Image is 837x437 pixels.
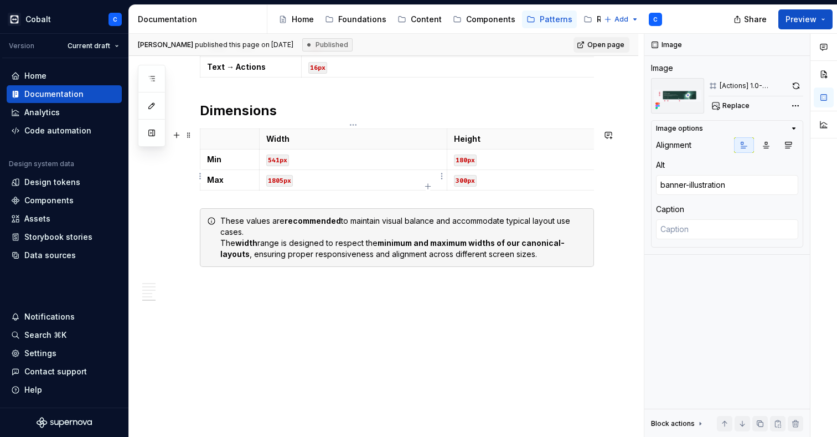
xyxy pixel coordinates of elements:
button: Replace [709,98,755,114]
div: Alignment [656,140,691,151]
div: Foundations [338,14,386,25]
p: Height [454,133,649,145]
a: Design tokens [7,173,122,191]
span: Replace [722,101,750,110]
code: 180px [454,155,477,166]
div: Page tree [274,8,598,30]
button: Help [7,381,122,399]
a: Documentation [7,85,122,103]
img: banner-illustration [651,78,704,114]
code: 541px [266,155,289,166]
div: Published [302,38,353,52]
div: Home [24,70,46,81]
button: Add [601,12,642,27]
span: Share [744,14,767,25]
a: Assets [7,210,122,228]
strong: minimum and maximum widths of our canonical-layouts [220,238,565,259]
h2: Dimensions [200,102,594,120]
div: Alt [656,160,665,171]
div: Contact support [24,366,87,377]
p: Width [266,133,441,145]
img: e3886e02-c8c5-455d-9336-29756fd03ba2.png [8,13,21,26]
button: Share [728,9,774,29]
strong: width [235,238,257,248]
a: Storybook stories [7,228,122,246]
button: Notifications [7,308,122,326]
a: Foundations [321,11,391,28]
div: C [653,15,658,24]
code: 16px [308,62,327,74]
button: Image options [656,124,798,133]
div: Image [651,63,673,74]
textarea: banner-illustration [656,175,798,195]
div: Patterns [540,14,572,25]
a: Components [7,192,122,209]
div: Image options [656,124,703,133]
a: Components [448,11,520,28]
div: Block actions [651,419,695,428]
a: Settings [7,345,122,362]
div: Code automation [24,125,91,136]
code: 1805px [266,175,293,187]
div: Resources [597,14,638,25]
strong: Max [207,175,224,184]
button: Preview [778,9,833,29]
button: Current draft [63,38,124,54]
div: Content [411,14,442,25]
div: Search ⌘K [24,330,66,341]
span: Current draft [68,42,110,50]
span: Open page [587,40,624,49]
div: Data sources [24,250,76,261]
div: Design tokens [24,177,80,188]
button: Contact support [7,363,122,381]
a: Home [7,67,122,85]
button: Search ⌘K [7,326,122,344]
div: Caption [656,204,684,215]
div: Components [466,14,515,25]
div: Settings [24,348,56,359]
span: published this page on [DATE] [138,40,293,49]
div: Design system data [9,160,74,168]
div: Components [24,195,74,206]
code: 300px [454,175,477,187]
a: Data sources [7,246,122,264]
div: Help [24,384,42,395]
div: These values are to maintain visual balance and accommodate typical layout use cases. The range i... [220,215,587,260]
a: Home [274,11,318,28]
div: Notifications [24,311,75,322]
a: Content [393,11,446,28]
div: Cobalt [25,14,51,25]
a: Resources [579,11,642,28]
div: Assets [24,213,50,224]
div: Analytics [24,107,60,118]
a: Code automation [7,122,122,140]
strong: recommended [285,216,341,225]
div: Documentation [24,89,84,100]
a: Patterns [522,11,577,28]
div: C [113,15,117,24]
a: Analytics [7,104,122,121]
span: Preview [786,14,817,25]
div: Block actions [651,416,705,431]
div: Storybook stories [24,232,92,243]
strong: Text → Actions [207,62,266,71]
div: Documentation [138,14,262,25]
span: Add [614,15,628,24]
div: Version [9,42,34,50]
div: Home [292,14,314,25]
a: Open page [573,37,629,53]
span: [PERSON_NAME] [138,40,193,49]
strong: Min [207,155,221,164]
svg: Supernova Logo [37,417,92,428]
div: [Actions] 1.0-anatomy [720,81,786,90]
button: CobaltC [2,7,126,31]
